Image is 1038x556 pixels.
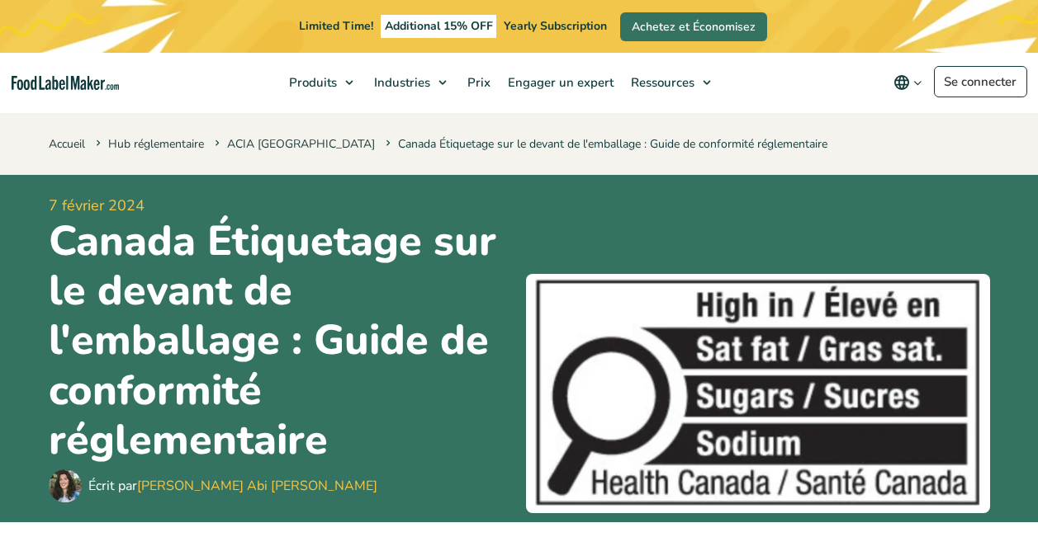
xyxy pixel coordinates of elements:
[137,477,377,495] a: [PERSON_NAME] Abi [PERSON_NAME]
[49,195,513,217] span: 7 février 2024
[49,136,85,152] a: Accueil
[369,74,432,91] span: Industries
[504,18,607,34] span: Yearly Subscription
[382,136,827,152] span: Canada Étiquetage sur le devant de l'emballage : Guide de conformité réglementaire
[49,469,82,502] img: Maria Abi Hanna - Étiquetage alimentaire
[108,136,204,152] a: Hub réglementaire
[500,53,619,112] a: Engager un expert
[381,15,497,38] span: Additional 15% OFF
[281,53,362,112] a: Produits
[299,18,373,34] span: Limited Time!
[459,53,495,112] a: Prix
[620,12,767,41] a: Achetez et Économisez
[462,74,492,91] span: Prix
[12,76,119,90] a: Food Label Maker homepage
[626,74,696,91] span: Ressources
[623,53,719,112] a: Ressources
[366,53,455,112] a: Industries
[503,74,615,91] span: Engager un expert
[934,66,1027,97] a: Se connecter
[88,476,377,496] div: Écrit par
[227,136,375,152] a: ACIA [GEOGRAPHIC_DATA]
[284,74,339,91] span: Produits
[49,217,513,466] h1: Canada Étiquetage sur le devant de l'emballage : Guide de conformité réglementaire
[882,66,934,99] button: Change language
